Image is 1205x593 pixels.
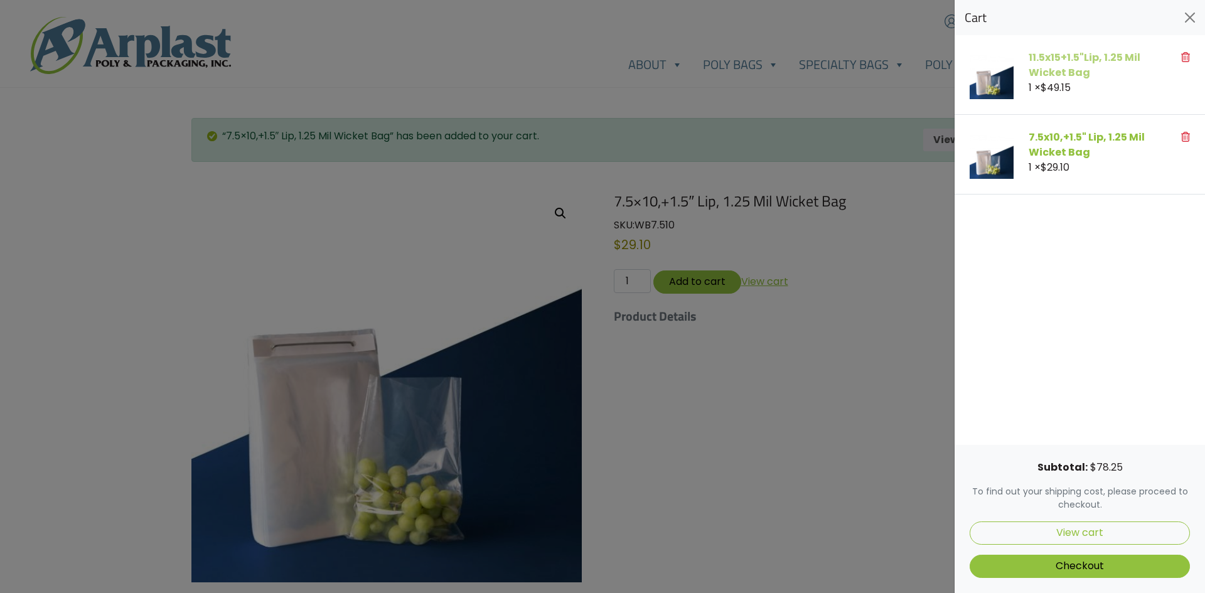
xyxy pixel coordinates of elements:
[970,521,1190,545] a: View cart
[970,485,1190,511] p: To find out your shipping cost, please proceed to checkout.
[1041,160,1069,174] bdi: 29.10
[1180,8,1200,28] button: Close
[1029,50,1140,80] a: 11.5x15+1.5"Lip, 1.25 Mil Wicket Bag
[1090,460,1123,474] bdi: 78.25
[1029,80,1071,95] span: 1 ×
[1041,80,1071,95] bdi: 49.15
[970,555,1190,578] a: Checkout
[965,10,987,25] span: Cart
[1090,460,1096,474] span: $
[1037,460,1088,474] strong: Subtotal:
[1029,160,1069,174] span: 1 ×
[970,135,1014,179] img: 7.5x10,+1.5" Lip, 1.25 Mil Wicket Bag
[1041,80,1047,95] span: $
[1041,160,1047,174] span: $
[1029,130,1145,159] a: 7.5x10,+1.5" Lip, 1.25 Mil Wicket Bag
[970,55,1014,99] img: 11.5x15+1.5"Lip, 1.25 Mil Wicket Bag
